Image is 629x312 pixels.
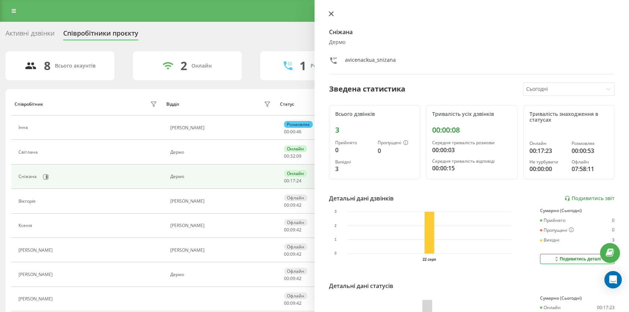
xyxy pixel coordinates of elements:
[284,194,307,201] div: Офлайн
[604,271,622,288] div: Open Intercom Messenger
[170,223,273,228] div: [PERSON_NAME]
[296,227,301,233] span: 42
[290,227,295,233] span: 09
[540,305,561,310] div: Онлайн
[432,146,511,154] div: 00:00:03
[540,238,559,243] div: Вихідні
[180,59,187,73] div: 2
[296,178,301,184] span: 24
[432,126,511,134] div: 00:00:08
[284,170,307,177] div: Онлайн
[284,203,301,208] div: : :
[284,268,307,275] div: Офлайн
[345,56,396,67] div: avicenackua_snizana
[284,153,289,159] span: 00
[284,129,289,135] span: 00
[280,102,294,107] div: Статус
[19,174,38,179] div: Сніжана
[597,305,614,310] div: 00:17:23
[334,224,337,228] text: 2
[612,238,614,243] div: 3
[290,300,295,306] span: 09
[296,275,301,281] span: 42
[284,202,289,208] span: 00
[296,251,301,257] span: 42
[19,296,54,301] div: [PERSON_NAME]
[540,218,565,223] div: Прийнято
[540,254,614,264] button: Подивитись деталі
[378,146,414,155] div: 0
[572,159,608,165] div: Офлайн
[553,256,601,262] div: Подивитись деталі
[329,281,393,290] div: Детальні дані статусів
[63,29,138,41] div: Співробітники проєкту
[284,292,307,299] div: Офлайн
[432,164,511,173] div: 00:00:15
[170,248,273,253] div: [PERSON_NAME]
[284,178,301,183] div: : :
[540,296,614,301] div: Сумарно (Сьогодні)
[329,84,405,94] div: Зведена статистика
[284,275,289,281] span: 00
[540,208,614,213] div: Сумарно (Сьогодні)
[335,140,372,145] div: Прийнято
[170,199,273,204] div: [PERSON_NAME]
[572,141,608,146] div: Розмовляє
[284,243,307,250] div: Офлайн
[423,258,436,262] text: 22 серп
[335,165,372,173] div: 3
[432,111,511,117] div: Тривалість усіх дзвінків
[335,146,372,154] div: 0
[564,195,614,202] a: Подивитись звіт
[166,102,179,107] div: Відділ
[290,202,295,208] span: 09
[19,150,40,155] div: Світлана
[44,59,50,73] div: 8
[290,129,295,135] span: 00
[529,165,566,173] div: 00:00:00
[296,300,301,306] span: 42
[19,272,54,277] div: [PERSON_NAME]
[284,145,307,152] div: Онлайн
[284,301,301,306] div: : :
[284,300,289,306] span: 00
[284,276,301,281] div: : :
[529,111,608,123] div: Тривалість знаходження в статусах
[284,219,307,226] div: Офлайн
[529,146,566,155] div: 00:17:23
[19,223,34,228] div: Ксенія
[334,251,337,255] text: 0
[334,238,337,242] text: 1
[15,102,43,107] div: Співробітник
[284,154,301,159] div: : :
[296,153,301,159] span: 09
[300,59,306,73] div: 1
[432,159,511,164] div: Середня тривалість відповіді
[284,227,301,232] div: : :
[572,165,608,173] div: 07:58:11
[612,227,614,233] div: 0
[290,153,295,159] span: 32
[335,126,414,134] div: 3
[55,63,96,69] div: Всього акаунтів
[612,218,614,223] div: 0
[19,199,37,204] div: Вікторія
[290,251,295,257] span: 09
[284,252,301,257] div: : :
[19,248,54,253] div: [PERSON_NAME]
[296,202,301,208] span: 42
[329,194,394,203] div: Детальні дані дзвінків
[170,174,273,179] div: Дермо
[5,29,54,41] div: Активні дзвінки
[170,150,273,155] div: Дермо
[335,159,372,165] div: Вихідні
[170,125,273,130] div: [PERSON_NAME]
[191,63,212,69] div: Онлайн
[311,63,346,69] div: Розмовляють
[170,272,273,277] div: Дермо
[284,178,289,184] span: 00
[335,111,414,117] div: Всього дзвінків
[284,251,289,257] span: 00
[572,146,608,155] div: 00:00:53
[290,275,295,281] span: 09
